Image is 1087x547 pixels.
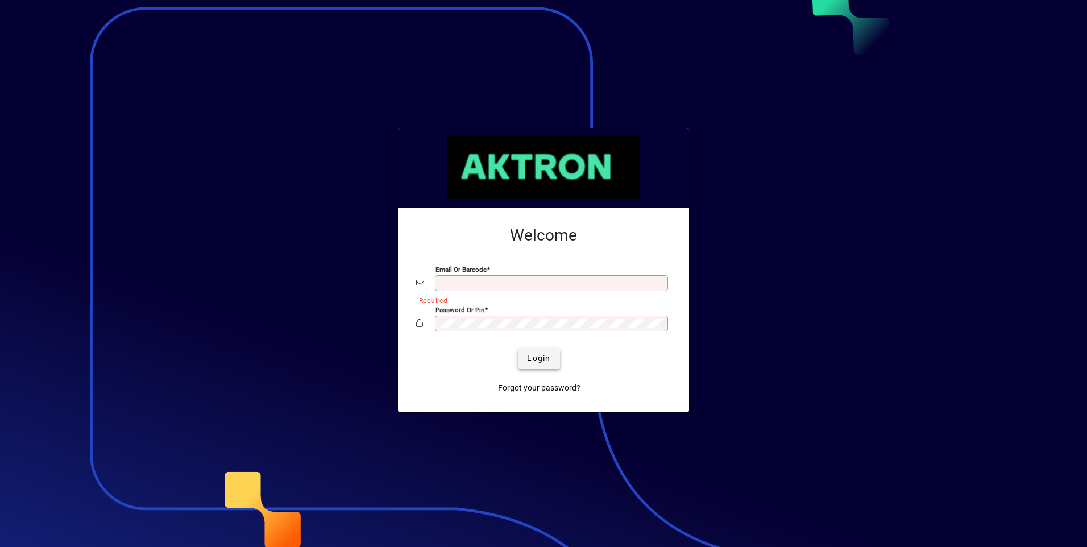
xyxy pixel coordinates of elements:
a: Forgot your password? [493,378,585,399]
span: Login [527,353,550,364]
mat-label: Email or Barcode [435,265,487,273]
mat-label: Password or Pin [435,305,484,313]
button: Login [518,349,559,369]
span: Forgot your password? [498,382,580,394]
mat-error: Required [419,294,662,306]
h2: Welcome [416,226,671,245]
